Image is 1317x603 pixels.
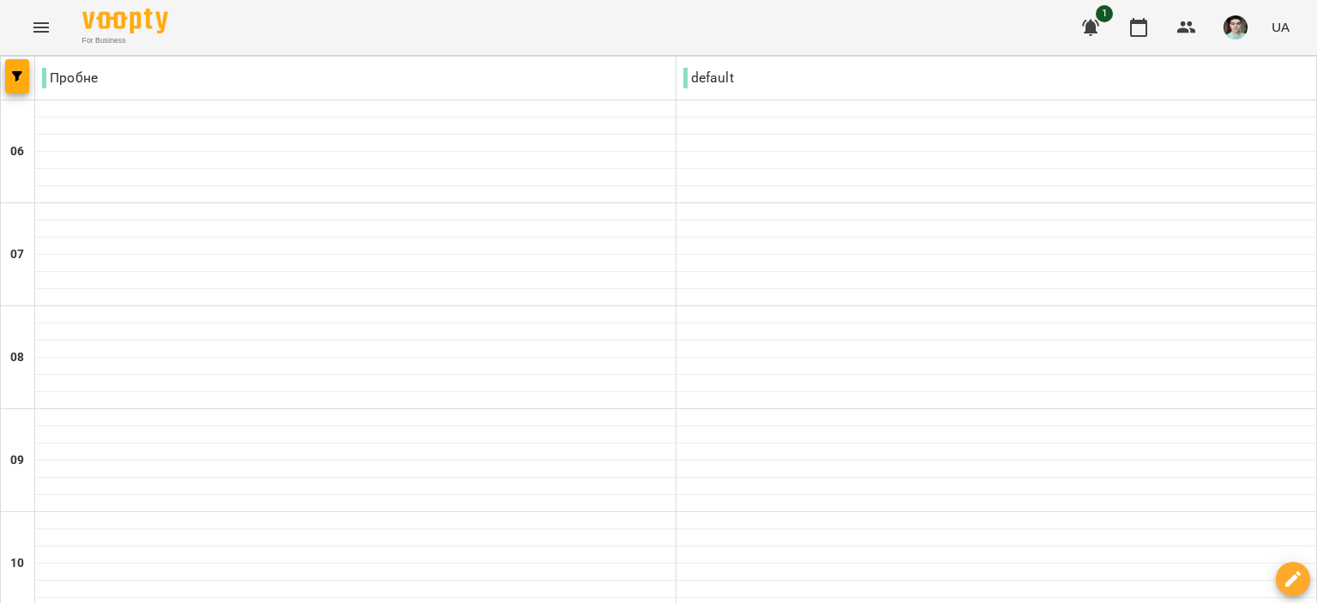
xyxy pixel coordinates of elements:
[683,68,734,88] p: default
[82,35,168,46] span: For Business
[82,9,168,33] img: Voopty Logo
[10,451,24,470] h6: 09
[1272,18,1290,36] span: UA
[1096,5,1113,22] span: 1
[10,245,24,264] h6: 07
[1224,15,1248,39] img: 8482cb4e613eaef2b7d25a10e2b5d949.jpg
[10,348,24,367] h6: 08
[42,68,98,88] p: Пробне
[1265,11,1296,43] button: UA
[21,7,62,48] button: Menu
[10,142,24,161] h6: 06
[10,554,24,573] h6: 10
